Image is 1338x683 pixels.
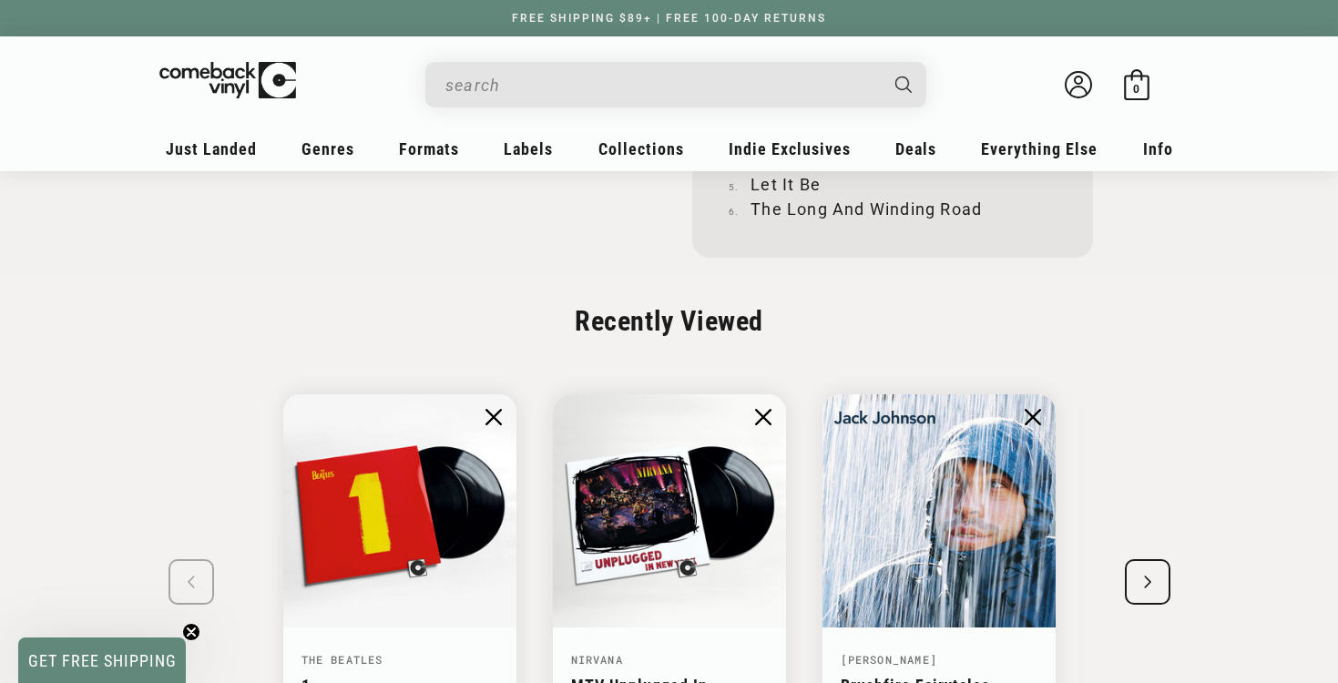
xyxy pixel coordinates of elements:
[598,139,684,158] span: Collections
[822,394,1056,627] img: Jack Johnson - "Brushfire Fairytales" High Def Edition
[729,139,851,158] span: Indie Exclusives
[301,139,354,158] span: Genres
[1143,139,1173,158] span: Info
[445,66,877,104] input: When autocomplete results are available use up and down arrows to review and enter to select
[729,197,1057,221] li: The Long And Winding Road
[504,139,553,158] span: Labels
[553,394,786,627] img: Nirvana - "MTV Unplugged In New York" Standard
[895,139,936,158] span: Deals
[879,62,928,107] button: Search
[1025,409,1041,425] img: close.png
[166,139,257,158] span: Just Landed
[399,139,459,158] span: Formats
[425,62,926,107] div: Search
[755,409,771,425] img: close.png
[182,623,200,641] button: Close teaser
[1133,82,1139,96] span: 0
[729,172,1057,197] li: Let It Be
[28,651,177,670] span: GET FREE SHIPPING
[1125,559,1170,605] div: Next slide
[494,12,844,25] a: FREE SHIPPING $89+ | FREE 100-DAY RETURNS
[981,139,1098,158] span: Everything Else
[283,394,516,627] img: The Beatles - "1"
[485,409,502,425] img: close.png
